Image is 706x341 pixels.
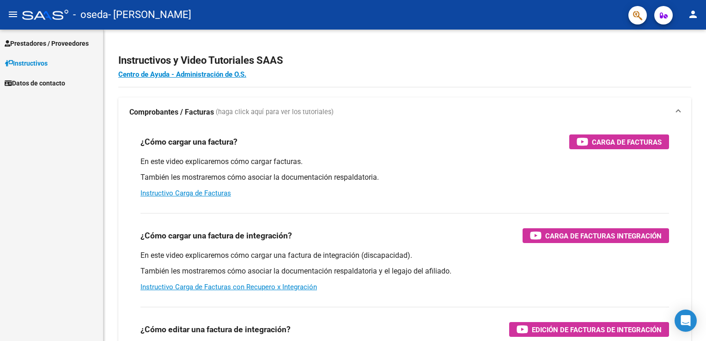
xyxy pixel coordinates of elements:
[140,172,669,183] p: También les mostraremos cómo asociar la documentación respaldatoria.
[140,157,669,167] p: En este video explicaremos cómo cargar facturas.
[569,134,669,149] button: Carga de Facturas
[216,107,334,117] span: (haga click aquí para ver los tutoriales)
[118,52,691,69] h2: Instructivos y Video Tutoriales SAAS
[675,310,697,332] div: Open Intercom Messenger
[592,136,662,148] span: Carga de Facturas
[118,70,246,79] a: Centro de Ayuda - Administración de O.S.
[5,58,48,68] span: Instructivos
[509,322,669,337] button: Edición de Facturas de integración
[688,9,699,20] mat-icon: person
[7,9,18,20] mat-icon: menu
[140,135,237,148] h3: ¿Cómo cargar una factura?
[5,78,65,88] span: Datos de contacto
[140,229,292,242] h3: ¿Cómo cargar una factura de integración?
[5,38,89,49] span: Prestadores / Proveedores
[108,5,191,25] span: - [PERSON_NAME]
[532,324,662,335] span: Edición de Facturas de integración
[118,97,691,127] mat-expansion-panel-header: Comprobantes / Facturas (haga click aquí para ver los tutoriales)
[140,323,291,336] h3: ¿Cómo editar una factura de integración?
[140,250,669,261] p: En este video explicaremos cómo cargar una factura de integración (discapacidad).
[129,107,214,117] strong: Comprobantes / Facturas
[140,283,317,291] a: Instructivo Carga de Facturas con Recupero x Integración
[523,228,669,243] button: Carga de Facturas Integración
[140,266,669,276] p: También les mostraremos cómo asociar la documentación respaldatoria y el legajo del afiliado.
[140,189,231,197] a: Instructivo Carga de Facturas
[73,5,108,25] span: - oseda
[545,230,662,242] span: Carga de Facturas Integración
